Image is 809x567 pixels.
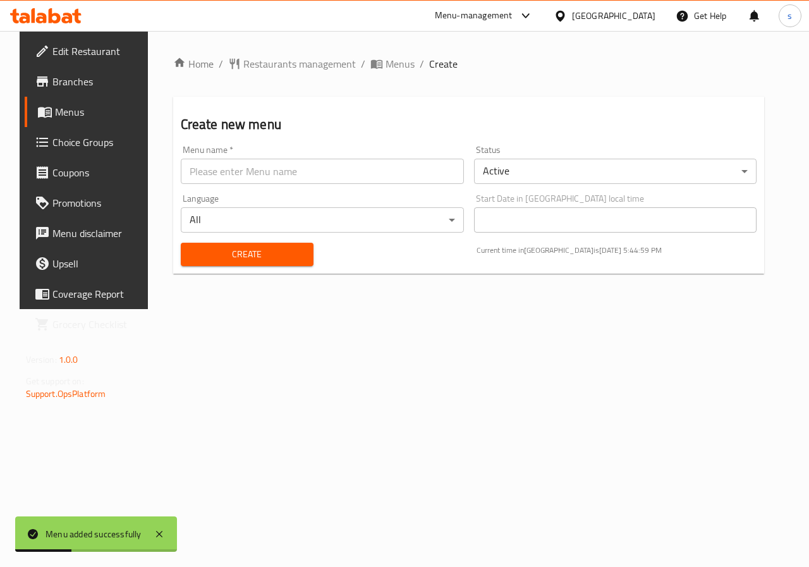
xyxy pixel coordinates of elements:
[181,243,313,266] button: Create
[477,245,757,256] p: Current time in [GEOGRAPHIC_DATA] is [DATE] 5:44:59 PM
[55,104,145,119] span: Menus
[191,247,303,262] span: Create
[435,8,513,23] div: Menu-management
[572,9,655,23] div: [GEOGRAPHIC_DATA]
[243,56,356,71] span: Restaurants management
[173,56,214,71] a: Home
[25,248,155,279] a: Upsell
[181,115,757,134] h2: Create new menu
[52,44,145,59] span: Edit Restaurant
[25,97,155,127] a: Menus
[361,56,365,71] li: /
[219,56,223,71] li: /
[52,195,145,210] span: Promotions
[474,159,757,184] div: Active
[420,56,424,71] li: /
[25,309,155,339] a: Grocery Checklist
[386,56,415,71] span: Menus
[52,165,145,180] span: Coupons
[26,373,84,389] span: Get support on:
[26,386,106,402] a: Support.OpsPlatform
[429,56,458,71] span: Create
[173,56,765,71] nav: breadcrumb
[46,527,142,541] div: Menu added successfully
[25,279,155,309] a: Coverage Report
[788,9,792,23] span: s
[181,207,464,233] div: All
[228,56,356,71] a: Restaurants management
[25,218,155,248] a: Menu disclaimer
[25,157,155,188] a: Coupons
[25,127,155,157] a: Choice Groups
[52,135,145,150] span: Choice Groups
[25,66,155,97] a: Branches
[181,159,464,184] input: Please enter Menu name
[52,226,145,241] span: Menu disclaimer
[26,351,57,368] span: Version:
[52,317,145,332] span: Grocery Checklist
[52,256,145,271] span: Upsell
[25,188,155,218] a: Promotions
[370,56,415,71] a: Menus
[52,286,145,302] span: Coverage Report
[59,351,78,368] span: 1.0.0
[25,36,155,66] a: Edit Restaurant
[52,74,145,89] span: Branches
